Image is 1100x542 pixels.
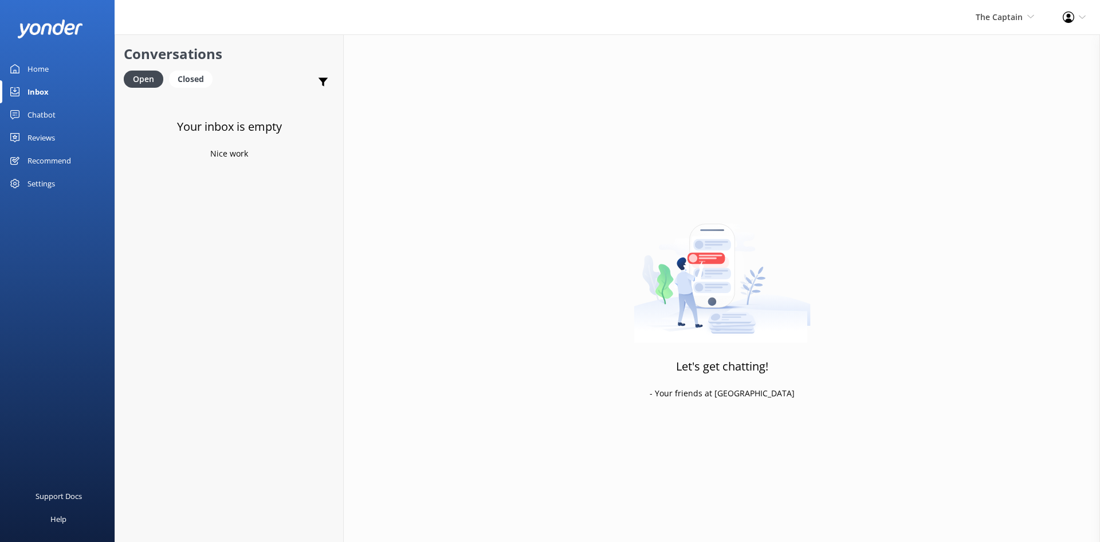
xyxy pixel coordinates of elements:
[50,508,66,531] div: Help
[169,71,213,88] div: Closed
[169,72,218,85] a: Closed
[27,80,49,103] div: Inbox
[124,43,335,65] h2: Conversations
[27,103,56,126] div: Chatbot
[650,387,795,400] p: - Your friends at [GEOGRAPHIC_DATA]
[124,71,163,88] div: Open
[27,126,55,149] div: Reviews
[27,57,49,80] div: Home
[177,118,282,136] h3: Your inbox is empty
[976,11,1023,22] span: The Captain
[676,357,768,376] h3: Let's get chatting!
[17,20,83,38] img: yonder-white-logo.png
[27,172,55,195] div: Settings
[634,200,811,343] img: artwork of a man stealing a conversation from at giant smartphone
[27,149,71,172] div: Recommend
[124,72,169,85] a: Open
[210,147,248,160] p: Nice work
[36,485,82,508] div: Support Docs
